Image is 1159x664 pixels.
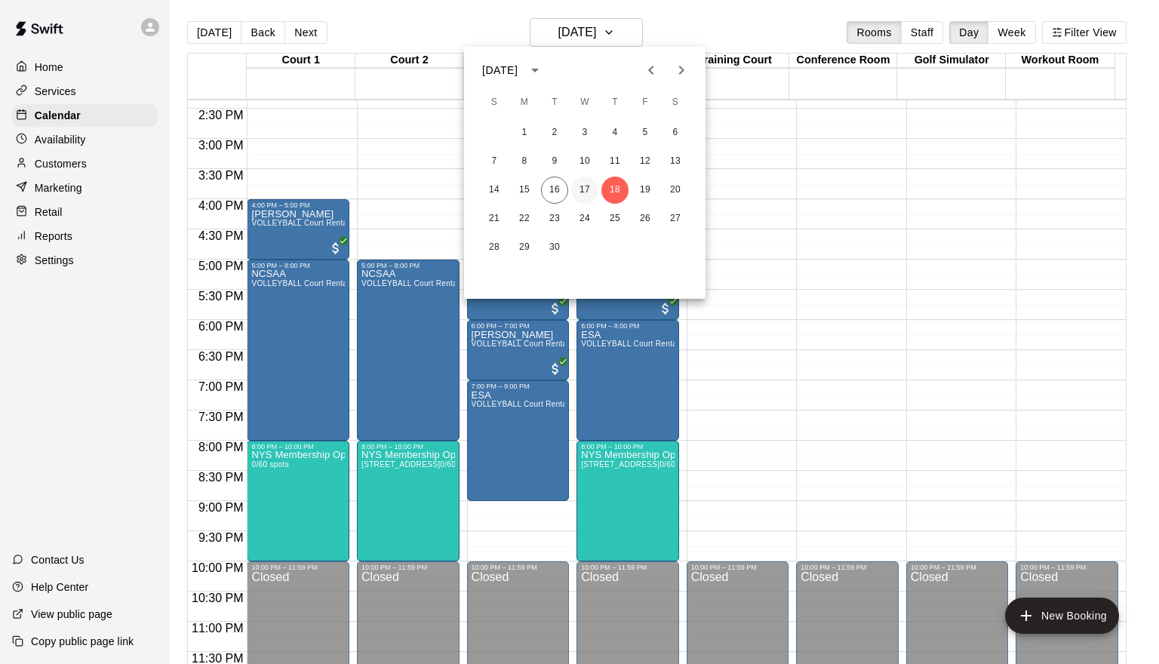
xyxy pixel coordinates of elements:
button: 25 [601,205,629,232]
button: calendar view is open, switch to year view [522,57,548,83]
span: Thursday [601,88,629,118]
span: Saturday [662,88,689,118]
span: Wednesday [571,88,598,118]
div: [DATE] [482,63,518,78]
button: 27 [662,205,689,232]
span: Tuesday [541,88,568,118]
button: 21 [481,205,508,232]
button: 26 [632,205,659,232]
button: 20 [662,177,689,204]
button: 4 [601,119,629,146]
button: Previous month [636,55,666,85]
button: 14 [481,177,508,204]
button: 8 [511,148,538,175]
button: 16 [541,177,568,204]
button: 18 [601,177,629,204]
button: 19 [632,177,659,204]
button: 28 [481,234,508,261]
button: 13 [662,148,689,175]
button: 9 [541,148,568,175]
button: 5 [632,119,659,146]
button: 11 [601,148,629,175]
button: 23 [541,205,568,232]
button: 1 [511,119,538,146]
button: Next month [666,55,696,85]
button: 6 [662,119,689,146]
button: 10 [571,148,598,175]
span: Sunday [481,88,508,118]
span: Friday [632,88,659,118]
button: 12 [632,148,659,175]
button: 15 [511,177,538,204]
span: Monday [511,88,538,118]
button: 2 [541,119,568,146]
button: 29 [511,234,538,261]
button: 24 [571,205,598,232]
button: 17 [571,177,598,204]
button: 30 [541,234,568,261]
button: 7 [481,148,508,175]
button: 22 [511,205,538,232]
button: 3 [571,119,598,146]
